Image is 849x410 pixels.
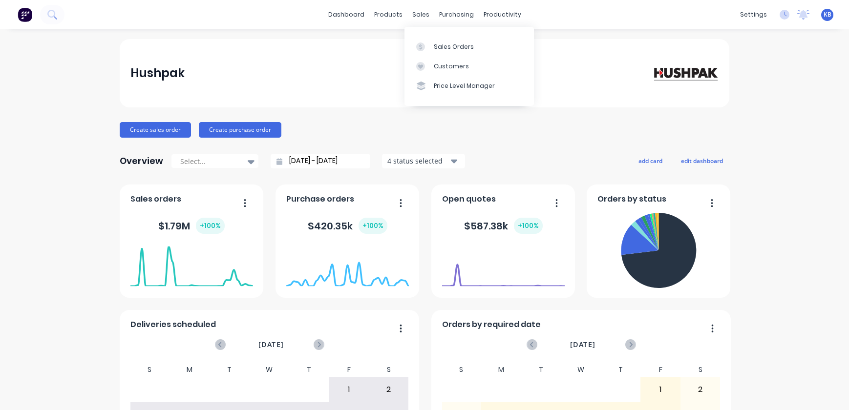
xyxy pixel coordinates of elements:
[387,156,449,166] div: 4 status selected
[404,37,534,56] a: Sales Orders
[597,193,666,205] span: Orders by status
[249,363,289,377] div: W
[640,363,680,377] div: F
[632,154,669,167] button: add card
[464,218,543,234] div: $ 587.38k
[675,154,729,167] button: edit dashboard
[434,42,474,51] div: Sales Orders
[130,63,185,83] div: Hushpak
[514,218,543,234] div: + 100 %
[199,122,281,138] button: Create purchase order
[561,363,601,377] div: W
[329,363,369,377] div: F
[680,363,721,377] div: S
[323,7,369,22] a: dashboard
[434,62,469,71] div: Customers
[369,7,407,22] div: products
[479,7,526,22] div: productivity
[158,218,225,234] div: $ 1.79M
[369,363,409,377] div: S
[196,218,225,234] div: + 100 %
[481,363,521,377] div: M
[308,218,387,234] div: $ 420.35k
[286,193,354,205] span: Purchase orders
[407,7,434,22] div: sales
[650,64,719,82] img: Hushpak
[442,363,482,377] div: S
[210,363,250,377] div: T
[289,363,329,377] div: T
[130,363,170,377] div: S
[382,154,465,168] button: 4 status selected
[641,377,680,402] div: 1
[120,122,191,138] button: Create sales order
[681,377,720,402] div: 2
[521,363,561,377] div: T
[601,363,641,377] div: T
[120,151,163,171] div: Overview
[735,7,772,22] div: settings
[404,57,534,76] a: Customers
[130,193,181,205] span: Sales orders
[359,218,387,234] div: + 100 %
[18,7,32,22] img: Factory
[369,377,408,402] div: 2
[434,7,479,22] div: purchasing
[442,193,496,205] span: Open quotes
[824,10,831,19] span: KB
[258,339,284,350] span: [DATE]
[570,339,595,350] span: [DATE]
[404,76,534,96] a: Price Level Manager
[434,82,495,90] div: Price Level Manager
[329,377,368,402] div: 1
[170,363,210,377] div: M
[130,319,216,330] span: Deliveries scheduled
